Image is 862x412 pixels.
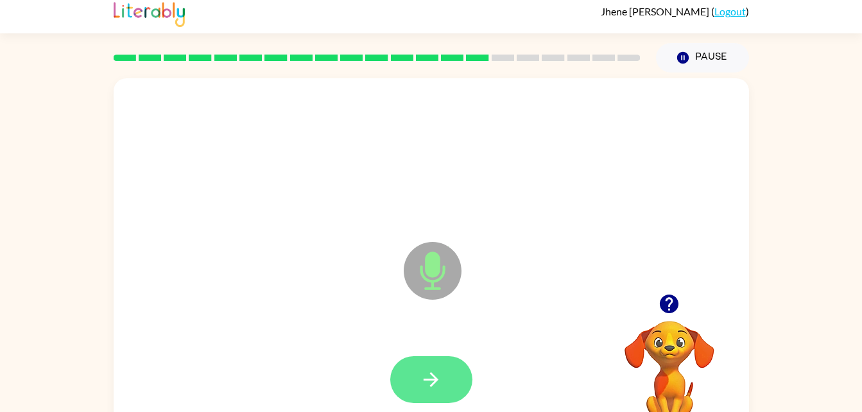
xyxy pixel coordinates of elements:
div: ( ) [601,5,749,17]
button: Pause [656,43,749,73]
a: Logout [714,5,746,17]
span: Jhene [PERSON_NAME] [601,5,711,17]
